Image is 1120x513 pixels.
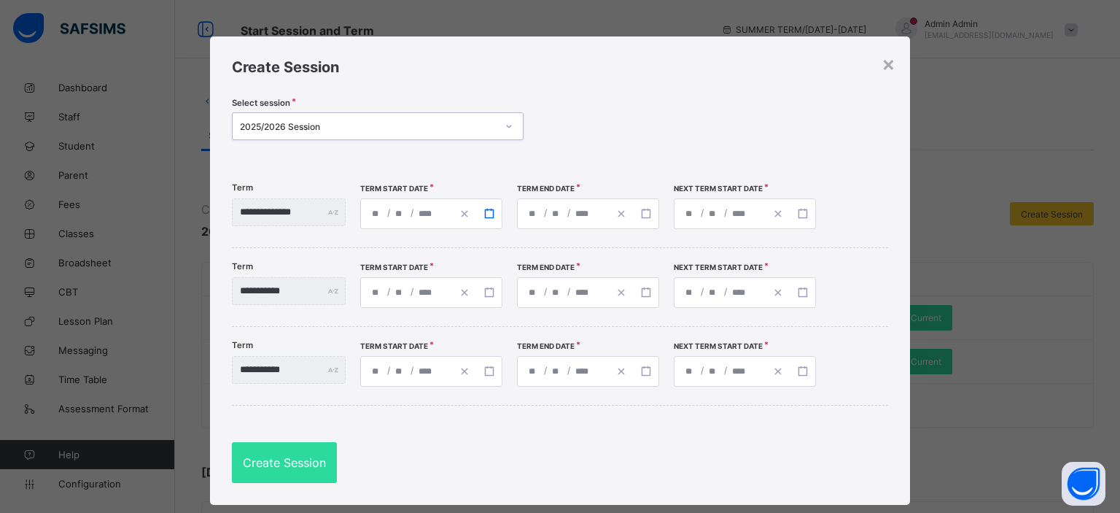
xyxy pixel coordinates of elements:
span: / [566,207,572,219]
span: / [723,207,728,219]
span: / [542,364,548,377]
span: / [723,285,728,298]
label: Term [232,261,253,271]
span: Next Term Start Date [674,184,763,193]
span: / [542,207,548,219]
span: Next Term Start Date [674,263,763,271]
span: / [566,364,572,377]
label: Term [232,182,253,193]
span: / [699,207,705,219]
span: / [386,364,392,377]
span: Term End Date [517,184,575,193]
span: Create Session [243,455,326,470]
span: / [699,285,705,298]
span: Term End Date [517,263,575,271]
span: / [723,364,728,377]
span: / [386,285,392,298]
span: Next Term Start Date [674,342,763,350]
span: Term Start Date [360,342,428,350]
div: × [882,51,895,76]
span: / [409,207,415,219]
span: Term End Date [517,342,575,350]
span: Term Start Date [360,263,428,271]
span: / [409,364,415,377]
span: Create Session [232,58,339,76]
span: / [409,285,415,298]
span: / [699,364,705,377]
span: / [566,285,572,298]
span: Select session [232,98,290,108]
span: / [386,207,392,219]
div: 2025/2026 Session [240,121,497,132]
button: Open asap [1062,462,1105,506]
label: Term [232,340,253,350]
span: / [542,285,548,298]
span: Term Start Date [360,184,428,193]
